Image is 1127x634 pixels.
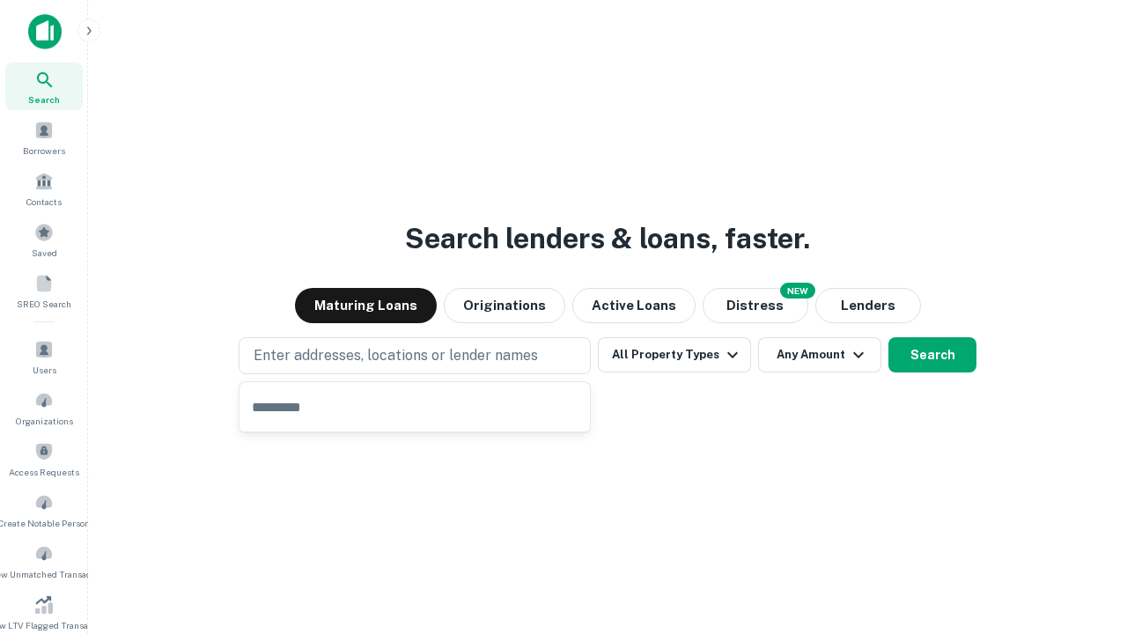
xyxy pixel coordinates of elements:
[598,337,751,372] button: All Property Types
[28,14,62,49] img: capitalize-icon.png
[5,333,83,380] a: Users
[5,435,83,483] a: Access Requests
[23,144,65,158] span: Borrowers
[703,288,808,323] button: Search distressed loans with lien and other non-mortgage details.
[780,283,815,299] div: NEW
[444,288,565,323] button: Originations
[5,384,83,431] a: Organizations
[16,414,73,428] span: Organizations
[815,288,921,323] button: Lenders
[32,246,57,260] span: Saved
[9,465,79,479] span: Access Requests
[254,345,538,366] p: Enter addresses, locations or lender names
[28,92,60,107] span: Search
[295,288,437,323] button: Maturing Loans
[5,114,83,161] a: Borrowers
[5,537,83,585] a: Review Unmatched Transactions
[1039,493,1127,578] iframe: Chat Widget
[5,216,83,263] a: Saved
[17,297,71,311] span: SREO Search
[572,288,696,323] button: Active Loans
[5,486,83,534] a: Create Notable Person
[758,337,881,372] button: Any Amount
[26,195,62,209] span: Contacts
[5,267,83,314] a: SREO Search
[5,63,83,110] a: Search
[239,337,591,374] button: Enter addresses, locations or lender names
[33,363,56,377] span: Users
[5,165,83,212] a: Contacts
[405,217,810,260] h3: Search lenders & loans, faster.
[888,337,976,372] button: Search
